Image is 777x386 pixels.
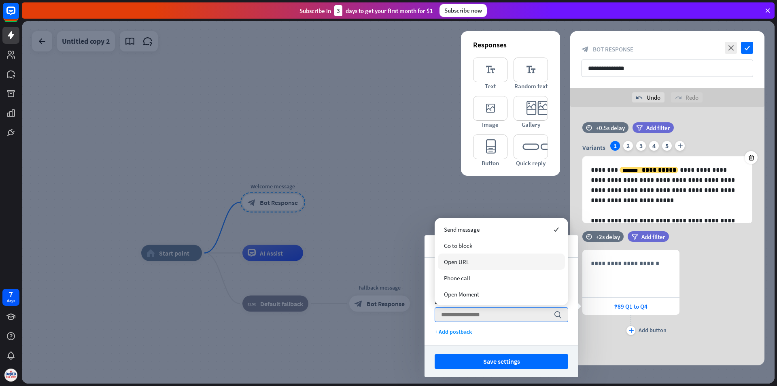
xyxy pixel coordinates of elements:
[671,92,703,102] div: Redo
[596,124,625,132] div: +0.5s delay
[582,143,605,151] span: Variants
[435,298,568,305] div: Button type
[662,141,672,151] div: 5
[444,274,470,282] span: Phone call
[444,258,469,266] span: Open URL
[7,298,15,304] div: days
[2,289,19,306] a: 7 days
[334,5,342,16] div: 3
[639,326,667,334] div: Add button
[636,125,643,131] i: filter
[725,42,737,54] i: close
[636,141,646,151] div: 3
[586,234,592,239] i: time
[582,46,589,53] i: block_bot_response
[631,234,638,240] i: filter
[444,290,479,298] span: Open Moment
[435,328,568,335] div: + Add postback
[646,124,670,132] span: Add filter
[444,242,472,250] span: Go to block
[6,3,31,28] button: Open LiveChat chat widget
[675,94,681,101] i: redo
[641,233,665,241] span: Add filter
[554,311,562,319] i: search
[675,141,685,151] i: plus
[444,226,480,233] span: Send message
[623,141,633,151] div: 2
[610,141,620,151] div: 1
[649,141,659,151] div: 4
[439,4,487,17] div: Subscribe now
[741,42,753,54] i: check
[435,354,568,369] button: Save settings
[554,227,559,232] i: checked
[596,233,620,241] div: +2s delay
[299,5,433,16] div: Subscribe in days to get your first month for $1
[628,328,634,333] i: plus
[636,94,643,101] i: undo
[593,45,633,53] span: Bot Response
[632,92,664,102] div: Undo
[586,125,592,130] i: time
[614,303,647,310] span: ₱89 Q1 to Q4
[9,291,13,298] div: 7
